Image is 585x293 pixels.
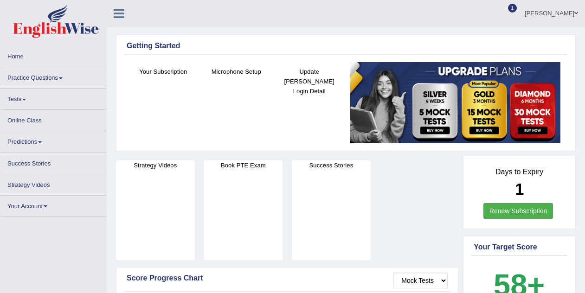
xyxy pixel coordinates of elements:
[127,273,448,284] div: Score Progress Chart
[0,89,106,107] a: Tests
[474,168,565,176] h4: Days to Expiry
[350,62,560,143] img: small5.jpg
[127,40,565,51] div: Getting Started
[204,160,283,170] h4: Book PTE Exam
[0,131,106,149] a: Predictions
[515,180,524,198] b: 1
[116,160,195,170] h4: Strategy Videos
[0,174,106,192] a: Strategy Videos
[508,4,517,13] span: 1
[0,153,106,171] a: Success Stories
[292,160,371,170] h4: Success Stories
[0,46,106,64] a: Home
[0,196,106,214] a: Your Account
[483,203,553,219] a: Renew Subscription
[0,67,106,85] a: Practice Questions
[0,110,106,128] a: Online Class
[277,67,341,96] h4: Update [PERSON_NAME] Login Detail
[204,67,268,76] h4: Microphone Setup
[474,242,565,253] div: Your Target Score
[131,67,195,76] h4: Your Subscription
